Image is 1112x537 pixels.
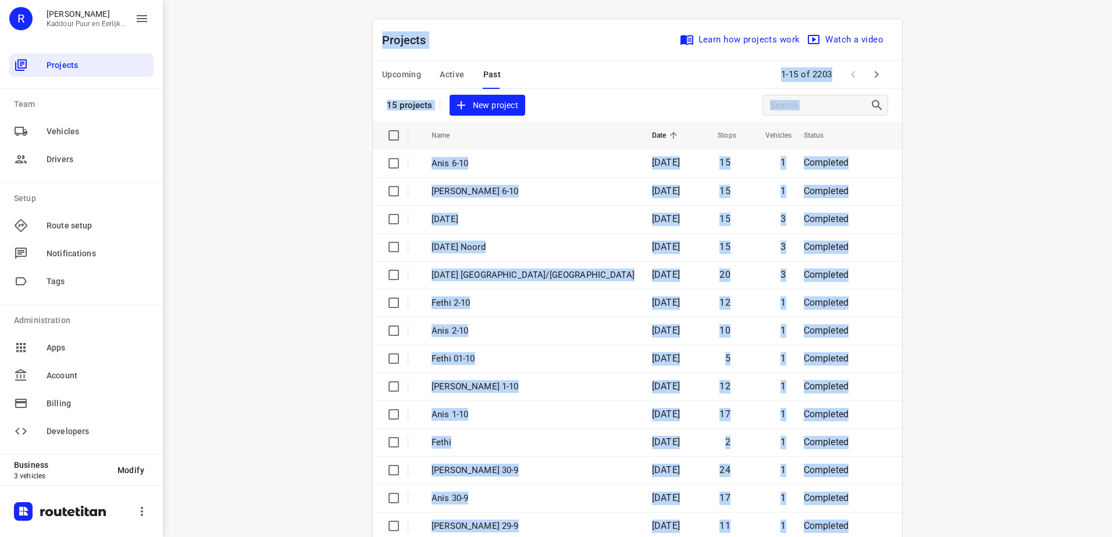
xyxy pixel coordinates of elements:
span: [DATE] [652,464,680,475]
span: Active [440,67,464,82]
p: Jeffrey 29-9 [432,520,635,533]
p: Fethi [432,436,635,449]
p: Rachid Kaddour [47,9,126,19]
span: [DATE] [652,241,680,252]
p: Anis 2-10 [432,324,635,338]
span: Completed [804,185,849,196]
span: [DATE] [652,213,680,224]
div: Apps [9,336,154,359]
span: 1-15 of 2203 [776,62,837,87]
p: Anis 6-10 [432,157,635,170]
span: 1 [780,353,786,364]
span: [DATE] [652,185,680,196]
span: [DATE] [652,409,680,420]
p: Fethi 2-10 [432,296,635,310]
div: Route setup [9,214,154,237]
span: Completed [804,325,849,336]
span: 24 [719,464,730,475]
span: Completed [804,353,849,364]
span: Completed [804,269,849,280]
span: Date [652,128,682,142]
span: 3 [780,241,786,252]
div: Notifications [9,242,154,265]
p: Jeffrey 30-9 [432,464,635,477]
span: Route setup [47,220,149,232]
span: [DATE] [652,492,680,503]
p: Projects [382,31,436,49]
span: [DATE] [652,520,680,531]
span: Vehicles [47,126,149,138]
span: 1 [780,297,786,308]
span: 2 [725,436,730,448]
span: 1 [780,492,786,503]
span: 11 [719,520,730,531]
span: Apps [47,342,149,354]
span: 3 [780,213,786,224]
p: 04-10-2025 [432,213,635,226]
div: Billing [9,392,154,415]
span: [DATE] [652,297,680,308]
p: Jeffrey 1-10 [432,380,635,393]
span: 15 [719,213,730,224]
span: 12 [719,381,730,392]
button: New project [450,95,525,116]
input: Search projects [770,96,870,114]
span: [DATE] [652,353,680,364]
span: Completed [804,492,849,503]
p: 3 vehicles [14,472,108,480]
span: 3 [780,269,786,280]
p: Jeffrey 6-10 [432,185,635,198]
span: Notifications [47,248,149,260]
span: Account [47,370,149,382]
p: Fethi 01-10 [432,352,635,366]
p: Anis 1-10 [432,408,635,421]
div: Account [9,364,154,387]
p: Setup [14,192,154,205]
p: 03-10-2025 Noord [432,241,635,254]
span: Completed [804,436,849,448]
span: 10 [719,325,730,336]
span: 15 [719,185,730,196]
div: Developers [9,420,154,443]
span: 1 [780,325,786,336]
span: [DATE] [652,325,680,336]
span: Upcoming [382,67,421,82]
span: New project [457,98,518,113]
span: Developers [47,425,149,438]
p: Business [14,460,108,470]
span: [DATE] [652,269,680,280]
span: 15 [719,157,730,168]
span: Drivers [47,153,149,166]
span: Completed [804,409,849,420]
p: 03-10-2025 Utrecht/West [432,268,635,282]
span: Modify [117,466,144,475]
div: Drivers [9,148,154,171]
span: Completed [804,157,849,168]
span: 15 [719,241,730,252]
span: 1 [780,520,786,531]
span: 5 [725,353,730,364]
p: 15 projects [387,100,433,110]
span: 1 [780,381,786,392]
span: Vehicles [750,128,792,142]
span: Completed [804,381,849,392]
span: Completed [804,520,849,531]
span: Completed [804,213,849,224]
span: 17 [719,409,730,420]
div: Tags [9,270,154,293]
span: [DATE] [652,381,680,392]
span: Completed [804,241,849,252]
span: 1 [780,157,786,168]
div: Vehicles [9,120,154,143]
span: Billing [47,398,149,410]
p: Anis 30-9 [432,492,635,505]
span: Tags [47,275,149,288]
span: Completed [804,464,849,475]
span: Status [804,128,839,142]
span: 1 [780,464,786,475]
span: Completed [804,297,849,308]
span: 1 [780,409,786,420]
span: Projects [47,59,149,71]
div: Search [870,98,888,112]
span: [DATE] [652,157,680,168]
